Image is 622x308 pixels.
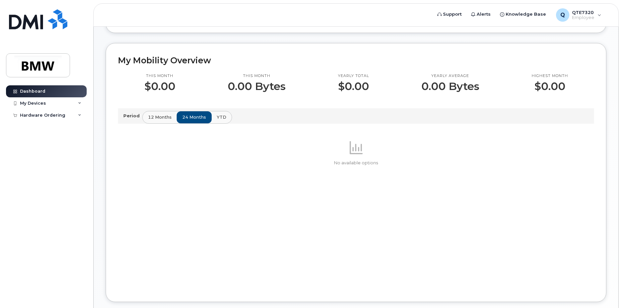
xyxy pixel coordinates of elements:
[477,11,491,18] span: Alerts
[338,80,369,92] p: $0.00
[123,113,142,119] p: Period
[593,279,617,303] iframe: Messenger Launcher
[144,73,175,79] p: This month
[148,114,172,120] span: 12 months
[495,8,551,21] a: Knowledge Base
[433,8,466,21] a: Support
[506,11,546,18] span: Knowledge Base
[532,73,568,79] p: Highest month
[532,80,568,92] p: $0.00
[421,80,479,92] p: 0.00 Bytes
[572,15,594,20] span: Employee
[560,11,565,19] span: Q
[443,11,462,18] span: Support
[228,73,286,79] p: This month
[118,55,594,65] h2: My Mobility Overview
[228,80,286,92] p: 0.00 Bytes
[466,8,495,21] a: Alerts
[217,114,226,120] span: YTD
[144,80,175,92] p: $0.00
[572,10,594,15] span: QTE7320
[421,73,479,79] p: Yearly average
[118,160,594,166] p: No available options
[551,8,606,22] div: QTE7320
[338,73,369,79] p: Yearly total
